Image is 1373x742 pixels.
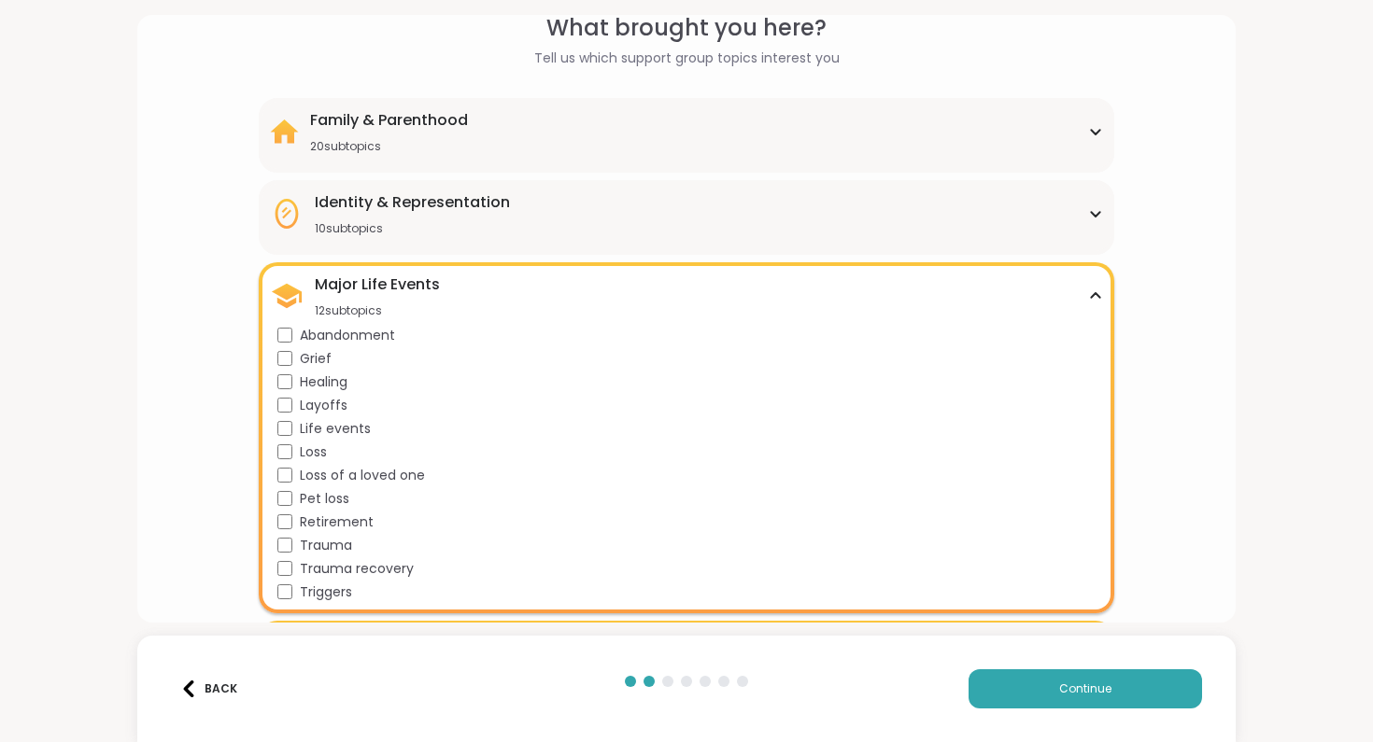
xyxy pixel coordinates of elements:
span: Loss [300,442,327,462]
button: Continue [969,669,1202,708]
span: Layoffs [300,396,347,415]
span: Trauma [300,536,352,555]
button: Back [171,669,246,708]
div: 10 subtopics [315,221,510,236]
div: Major Life Events [315,273,440,296]
span: Grief [300,349,332,369]
span: Abandonment [300,326,395,345]
div: Family & Parenthood [310,109,468,132]
span: Pet loss [300,489,349,509]
div: 12 subtopics [315,303,440,318]
span: Continue [1059,680,1111,697]
span: Life events [300,419,371,439]
div: 20 subtopics [310,139,468,154]
span: What brought you here? [546,11,827,45]
span: Triggers [300,582,352,602]
span: Tell us which support group topics interest you [534,49,840,68]
span: Loss of a loved one [300,466,425,485]
span: Retirement [300,512,374,532]
div: Back [180,680,237,697]
div: Identity & Representation [315,191,510,214]
span: Healing [300,372,347,392]
span: Trauma recovery [300,559,414,579]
